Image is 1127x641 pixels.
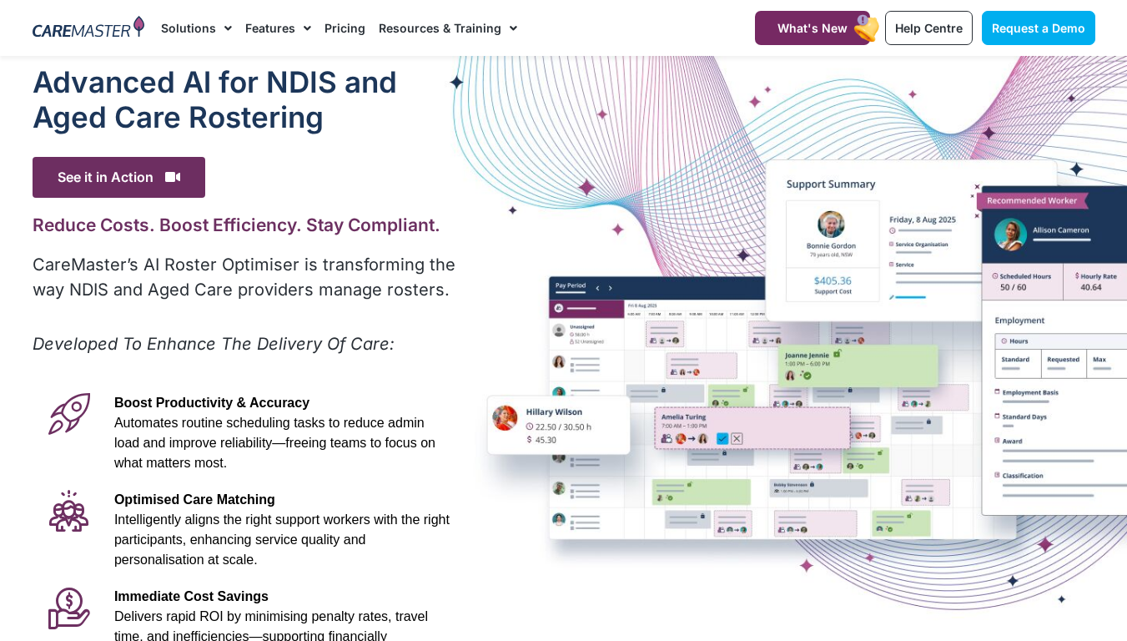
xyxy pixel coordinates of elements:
[992,21,1085,35] span: Request a Demo
[885,11,973,45] a: Help Centre
[755,11,870,45] a: What's New
[777,21,848,35] span: What's New
[114,512,450,567] span: Intelligently aligns the right support workers with the right participants, enhancing service qua...
[33,334,395,354] em: Developed To Enhance The Delivery Of Care:
[895,21,963,35] span: Help Centre
[114,416,435,470] span: Automates routine scheduling tasks to reduce admin load and improve reliability—freeing teams to ...
[114,492,275,507] span: Optimised Care Matching
[33,252,459,302] p: CareMaster’s AI Roster Optimiser is transforming the way NDIS and Aged Care providers manage rost...
[33,64,459,134] h1: Advanced Al for NDIS and Aged Care Rostering
[33,16,145,41] img: CareMaster Logo
[33,157,205,198] span: See it in Action
[982,11,1095,45] a: Request a Demo
[114,396,309,410] span: Boost Productivity & Accuracy
[114,589,269,603] span: Immediate Cost Savings
[33,215,459,235] h2: Reduce Costs. Boost Efficiency. Stay Compliant.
